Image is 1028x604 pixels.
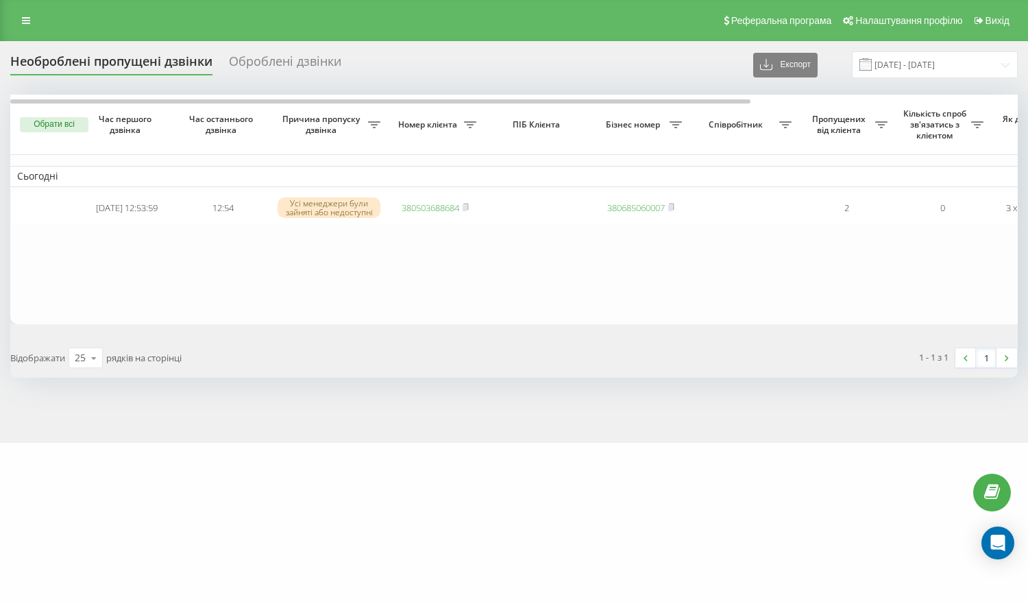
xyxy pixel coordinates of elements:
[402,202,459,214] a: 380503688684
[278,197,380,218] div: Усі менеджери були зайняті або недоступні
[798,190,894,226] td: 2
[278,114,368,135] span: Причина пропуску дзвінка
[986,15,1009,26] span: Вихід
[90,114,164,135] span: Час першого дзвінка
[919,350,949,364] div: 1 - 1 з 1
[981,527,1014,559] div: Open Intercom Messenger
[229,54,341,75] div: Оброблені дзвінки
[901,108,971,141] span: Кількість спроб зв'язатись з клієнтом
[394,119,464,130] span: Номер клієнта
[79,190,175,226] td: [DATE] 12:53:59
[753,53,818,77] button: Експорт
[10,54,212,75] div: Необроблені пропущені дзвінки
[855,15,962,26] span: Налаштування профілю
[607,202,665,214] a: 380685060007
[731,15,832,26] span: Реферальна програма
[10,352,65,364] span: Відображати
[894,190,990,226] td: 0
[106,352,182,364] span: рядків на сторінці
[186,114,260,135] span: Час останнього дзвінка
[495,119,581,130] span: ПІБ Клієнта
[175,190,271,226] td: 12:54
[20,117,88,132] button: Обрати всі
[75,351,86,365] div: 25
[976,348,996,367] a: 1
[805,114,875,135] span: Пропущених від клієнта
[600,119,670,130] span: Бізнес номер
[696,119,779,130] span: Співробітник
